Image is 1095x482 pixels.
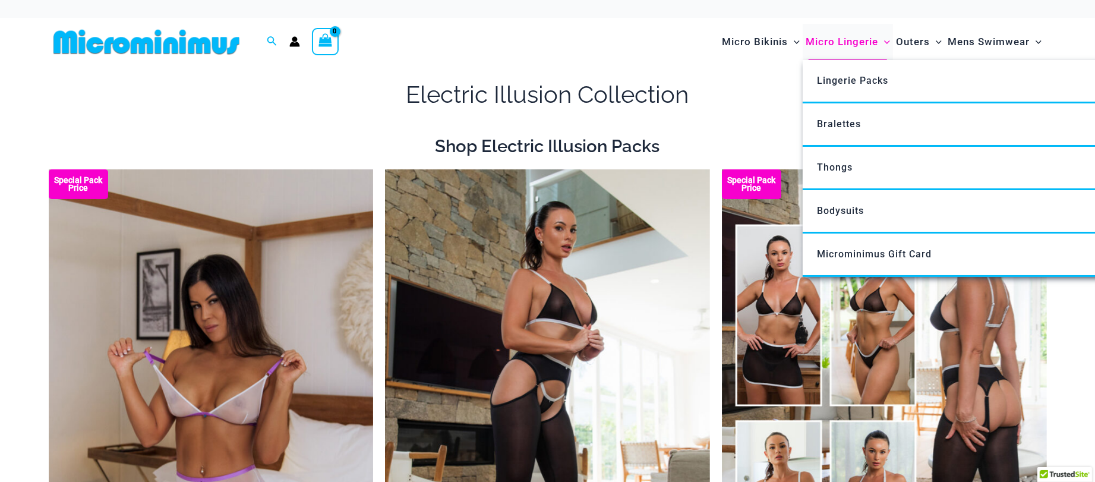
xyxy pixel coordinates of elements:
[930,27,942,57] span: Menu Toggle
[1030,27,1042,57] span: Menu Toggle
[722,27,788,57] span: Micro Bikinis
[817,118,861,130] span: Bralettes
[49,135,1047,157] h2: Shop Electric Illusion Packs
[817,75,888,86] span: Lingerie Packs
[289,36,300,47] a: Account icon link
[719,24,803,60] a: Micro BikinisMenu ToggleMenu Toggle
[817,162,853,173] span: Thongs
[945,24,1044,60] a: Mens SwimwearMenu ToggleMenu Toggle
[806,27,878,57] span: Micro Lingerie
[312,28,339,55] a: View Shopping Cart, empty
[267,34,277,49] a: Search icon link
[49,29,244,55] img: MM SHOP LOGO FLAT
[878,27,890,57] span: Menu Toggle
[896,27,930,57] span: Outers
[803,24,893,60] a: Micro LingerieMenu ToggleMenu Toggle
[817,205,864,216] span: Bodysuits
[49,78,1047,111] h1: Electric Illusion Collection
[788,27,800,57] span: Menu Toggle
[717,22,1047,62] nav: Site Navigation
[817,248,932,260] span: Microminimus Gift Card
[722,177,781,192] b: Special Pack Price
[948,27,1030,57] span: Mens Swimwear
[49,177,108,192] b: Special Pack Price
[893,24,945,60] a: OutersMenu ToggleMenu Toggle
